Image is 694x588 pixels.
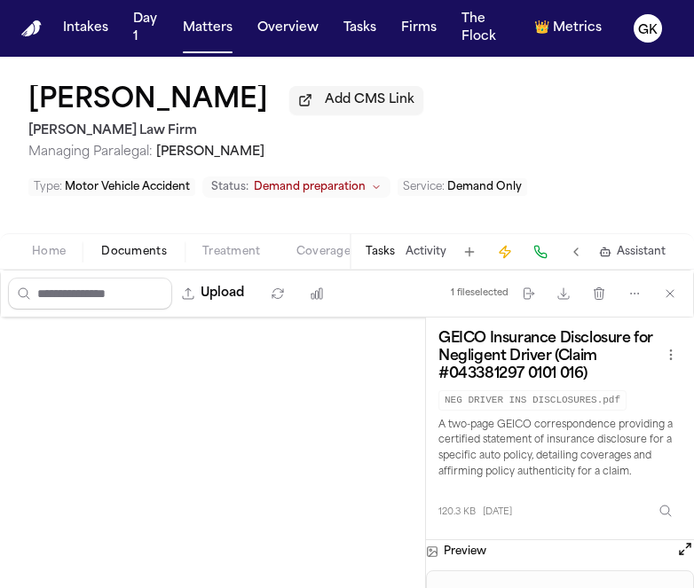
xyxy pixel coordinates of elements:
[447,182,522,192] span: Demand Only
[289,86,423,114] button: Add CMS Link
[126,4,164,53] button: Day 1
[21,20,42,36] img: Finch Logo
[28,121,423,142] h2: [PERSON_NAME] Law Firm
[325,91,414,109] span: Add CMS Link
[483,506,512,519] span: [DATE]
[398,178,527,196] button: Edit Service: Demand Only
[250,12,326,44] button: Overview
[406,245,446,259] button: Activity
[65,182,190,192] span: Motor Vehicle Accident
[34,182,62,192] span: Type :
[599,245,666,259] button: Assistant
[202,245,261,259] span: Treatment
[176,12,240,44] button: Matters
[676,540,694,563] button: Open preview
[394,12,444,44] button: Firms
[28,178,195,196] button: Edit Type: Motor Vehicle Accident
[172,278,255,310] button: Upload
[21,20,42,36] a: Home
[493,239,517,264] button: Create Immediate Task
[528,239,553,264] button: Make a Call
[296,245,351,259] span: Coverage
[527,12,609,44] button: crownMetrics
[438,506,476,519] span: 120.3 KB
[457,239,482,264] button: Add Task
[444,545,486,559] h3: Preview
[32,245,66,259] span: Home
[101,245,167,259] span: Documents
[28,145,153,159] span: Managing Paralegal:
[553,20,602,37] span: Metrics
[617,245,666,259] span: Assistant
[28,85,268,117] button: Edit matter name
[676,540,694,558] button: Open preview
[254,180,366,194] span: Demand preparation
[56,12,115,44] button: Intakes
[211,180,248,194] span: Status:
[638,24,658,36] text: GK
[28,85,268,117] h1: [PERSON_NAME]
[451,287,509,299] div: 1 file selected
[438,330,660,383] h3: GEICO Insurance Disclosure for Negligent Driver (Claim #043381297 0101 016)
[8,278,172,310] input: Search files
[438,418,682,482] p: A two-page GEICO correspondence providing a certified statement of insurance disclosure for a spe...
[534,20,549,37] span: crown
[156,145,264,159] span: [PERSON_NAME]
[438,390,627,411] code: NEG DRIVER INS DISCLOSURES.pdf
[336,12,383,44] button: Tasks
[650,495,682,527] button: Inspect
[403,182,445,192] span: Service :
[202,176,390,198] button: Change status from Demand preparation
[454,4,517,53] button: The Flock
[366,245,395,259] button: Tasks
